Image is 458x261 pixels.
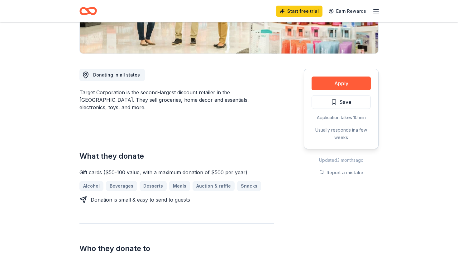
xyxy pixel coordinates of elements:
[312,95,371,109] button: Save
[340,98,351,106] span: Save
[319,169,363,176] button: Report a mistake
[79,89,274,111] div: Target Corporation is the second-largest discount retailer in the [GEOGRAPHIC_DATA]. They sell gr...
[325,6,370,17] a: Earn Rewards
[91,196,190,203] div: Donation is small & easy to send to guests
[79,4,97,18] a: Home
[312,77,371,90] button: Apply
[312,114,371,121] div: Application takes 10 min
[312,126,371,141] div: Usually responds in a few weeks
[79,151,274,161] h2: What they donate
[93,72,140,77] span: Donating in all states
[304,156,379,164] div: Updated 3 months ago
[276,6,322,17] a: Start free trial
[79,244,274,254] h2: Who they donate to
[79,169,274,176] div: Gift cards ($50-100 value, with a maximum donation of $500 per year)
